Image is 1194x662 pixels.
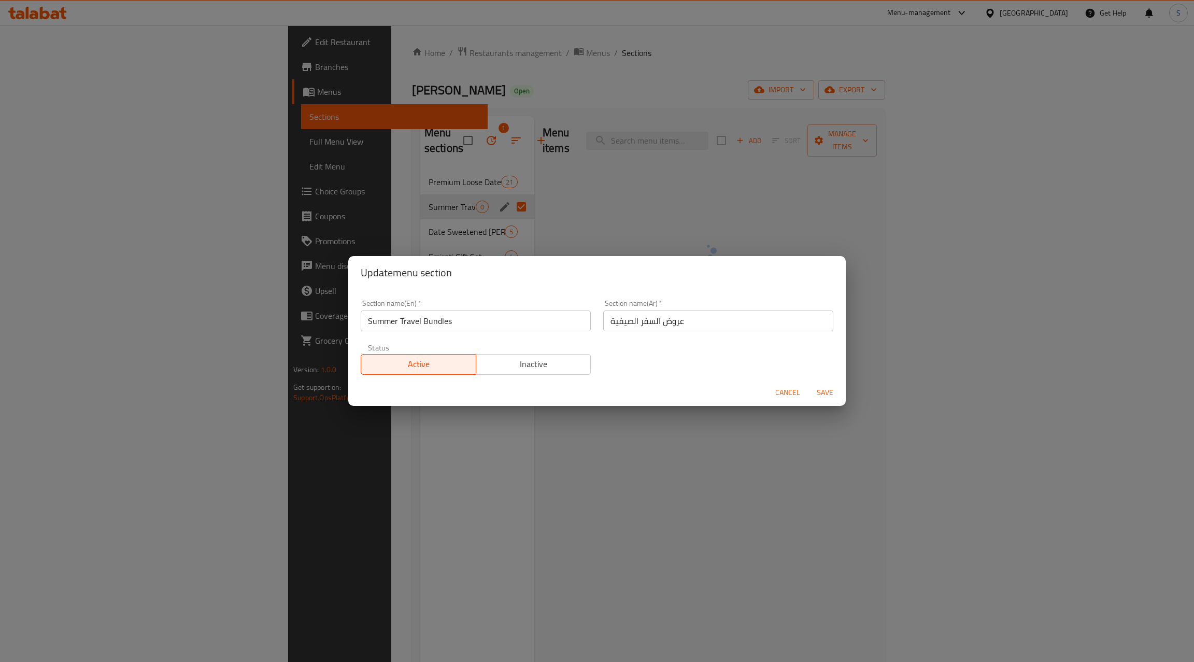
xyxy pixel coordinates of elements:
[813,386,837,399] span: Save
[361,311,591,331] input: Please enter section name(en)
[603,311,833,331] input: Please enter section name(ar)
[808,383,842,402] button: Save
[480,357,587,372] span: Inactive
[771,383,804,402] button: Cancel
[775,386,800,399] span: Cancel
[365,357,472,372] span: Active
[361,354,476,375] button: Active
[476,354,591,375] button: Inactive
[361,264,833,281] h2: Update menu section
